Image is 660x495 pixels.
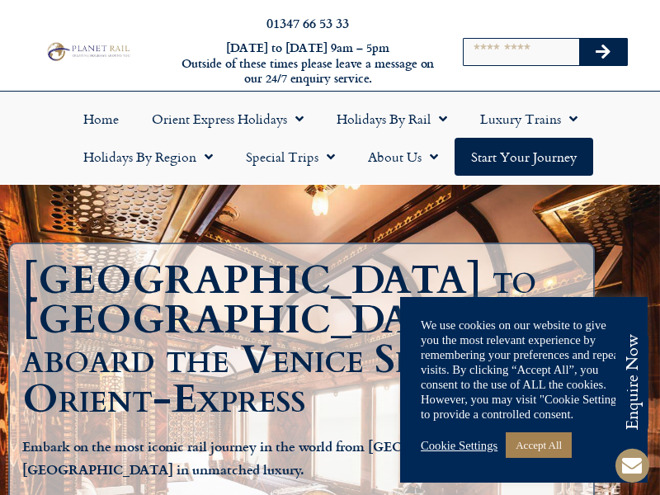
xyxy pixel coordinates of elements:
a: Holidays by Region [67,138,229,176]
a: Luxury Trains [464,100,594,138]
h1: [GEOGRAPHIC_DATA] to [GEOGRAPHIC_DATA] aboard the Venice Simplon Orient-Express [22,261,589,419]
img: Planet Rail Train Holidays Logo [44,40,132,62]
nav: Menu [8,100,652,176]
strong: Embark on the most iconic rail journey in the world from [GEOGRAPHIC_DATA] to [GEOGRAPHIC_DATA] i... [22,436,535,478]
div: We use cookies on our website to give you the most relevant experience by remembering your prefer... [421,318,627,422]
a: About Us [351,138,455,176]
h6: [DATE] to [DATE] 9am – 5pm Outside of these times please leave a message on our 24/7 enquiry serv... [180,40,436,87]
button: Search [579,39,627,65]
a: 01347 66 53 33 [266,13,349,32]
a: Start your Journey [455,138,593,176]
a: Cookie Settings [421,438,497,453]
a: Home [67,100,135,138]
a: Special Trips [229,138,351,176]
a: Holidays by Rail [320,100,464,138]
a: Accept All [506,432,572,458]
a: Orient Express Holidays [135,100,320,138]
